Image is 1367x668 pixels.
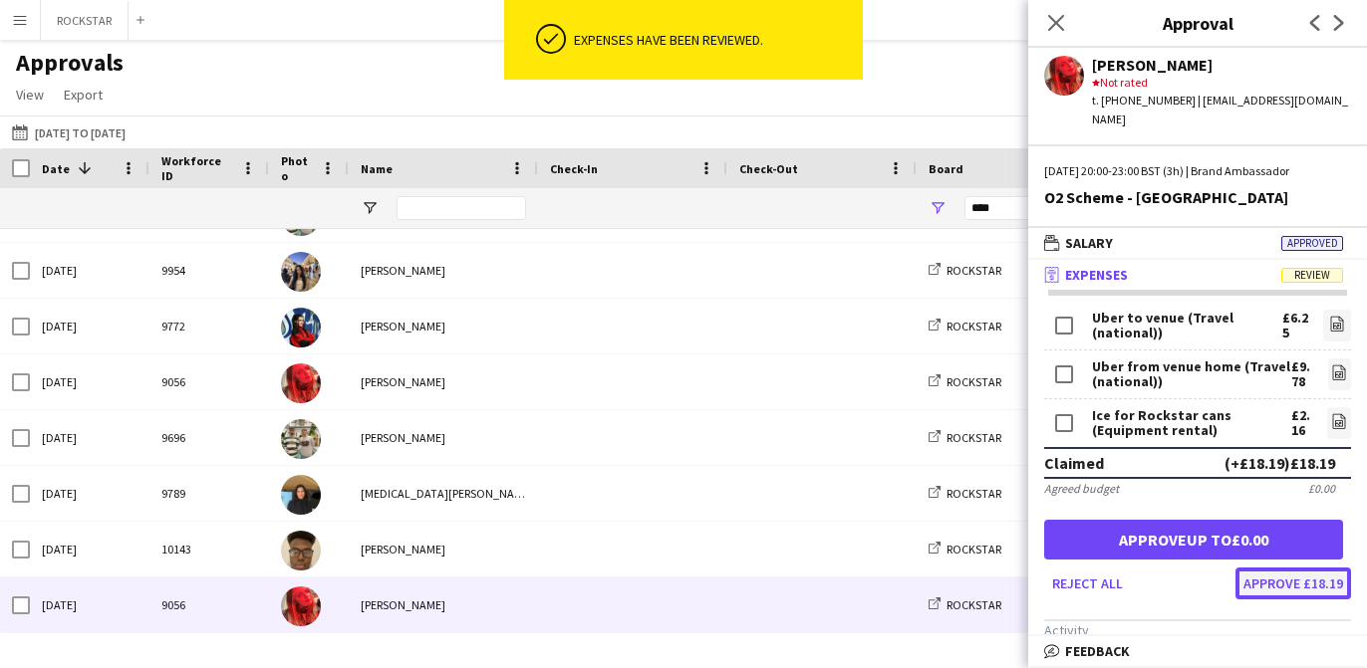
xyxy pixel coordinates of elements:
div: Agreed budget [1044,481,1119,496]
div: [DATE] [30,577,149,632]
div: Expenses have been reviewed. [574,31,855,49]
div: 9056 [149,577,269,632]
a: ROCKSTAR [929,597,1001,612]
mat-expansion-panel-header: SalaryApproved [1028,228,1367,258]
span: Expenses [1065,266,1128,284]
div: 10143 [149,522,269,576]
img: Jasmeen Rai [281,252,321,292]
div: [PERSON_NAME] [1092,56,1351,74]
mat-expansion-panel-header: Feedback [1028,636,1367,666]
span: Salary [1065,234,1113,252]
a: ROCKSTAR [929,542,1001,557]
span: Photo [281,153,313,183]
div: [PERSON_NAME] [349,243,538,298]
div: [MEDICAL_DATA][PERSON_NAME] [349,466,538,521]
div: £9.78 [1291,359,1315,389]
h3: Approval [1028,10,1367,36]
button: Reject all [1044,567,1131,599]
a: ROCKSTAR [929,486,1001,501]
a: ROCKSTAR [929,430,1001,445]
button: Open Filter Menu [361,199,379,217]
div: 9954 [149,243,269,298]
div: [PERSON_NAME] [349,410,538,465]
div: [DATE] [30,522,149,576]
div: [PERSON_NAME] [349,299,538,353]
div: [DATE] [30,410,149,465]
img: Yasmin Niksaz [281,475,321,515]
img: Amelia Leigh Simm [281,308,321,347]
a: ROCKSTAR [929,263,1001,278]
h3: Activity [1044,621,1351,639]
button: Open Filter Menu [929,199,947,217]
div: 9056 [149,354,269,409]
div: [DATE] [30,354,149,409]
div: 9696 [149,410,269,465]
img: Jadon Mcfarlane [281,531,321,570]
span: ROCKSTAR [947,374,1001,389]
a: View [8,82,52,108]
span: ROCKSTAR [947,542,1001,557]
span: Review [1281,268,1343,283]
span: View [16,86,44,104]
span: Export [64,86,103,104]
div: Uber from venue home (Travel (national)) [1092,359,1291,389]
span: ROCKSTAR [947,597,1001,612]
button: [DATE] to [DATE] [8,120,130,144]
a: ROCKSTAR [929,319,1001,334]
div: Claimed [1044,453,1104,473]
div: [DATE] [30,466,149,521]
span: Name [361,161,393,176]
span: Check-Out [739,161,798,176]
div: [PERSON_NAME] [349,577,538,632]
img: William Domaille [281,419,321,459]
img: Sophia Blanthorn [281,363,321,403]
div: 9789 [149,466,269,521]
div: Ice for Rockstar cans (Equipment rental) [1092,408,1291,438]
span: ROCKSTAR [947,263,1001,278]
span: Check-In [550,161,598,176]
div: Not rated [1092,74,1351,92]
div: O2 Scheme - [GEOGRAPHIC_DATA] [1044,188,1351,206]
mat-expansion-panel-header: ExpensesReview [1028,260,1367,290]
div: Uber to venue (Travel (national)) [1092,311,1282,340]
a: Export [56,82,111,108]
div: t. [PHONE_NUMBER] | [EMAIL_ADDRESS][DOMAIN_NAME] [1092,92,1351,127]
img: Sophia Blanthorn [281,586,321,626]
span: Board [929,161,963,176]
span: Approved [1281,236,1343,251]
div: £0.00 [1308,481,1335,496]
div: £6.25 [1282,311,1311,340]
input: Board Filter Input [964,196,1104,220]
div: 9772 [149,299,269,353]
span: ROCKSTAR [947,430,1001,445]
span: ROCKSTAR [947,319,1001,334]
span: Feedback [1065,642,1130,660]
span: Workforce ID [161,153,233,183]
div: [PERSON_NAME] [349,354,538,409]
span: Date [42,161,70,176]
div: [DATE] [30,299,149,353]
button: Approve £18.19 [1235,567,1351,599]
div: [DATE] [30,243,149,298]
div: £2.16 [1291,408,1316,438]
input: Name Filter Input [397,196,526,220]
button: Approveup to£0.00 [1044,520,1343,559]
a: ROCKSTAR [929,374,1001,389]
div: [DATE] 20:00-23:00 BST (3h) | Brand Ambassador [1044,162,1351,180]
button: ROCKSTAR [41,1,129,40]
span: ROCKSTAR [947,486,1001,501]
div: (+£18.19) £18.19 [1225,453,1335,473]
div: [PERSON_NAME] [349,522,538,576]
